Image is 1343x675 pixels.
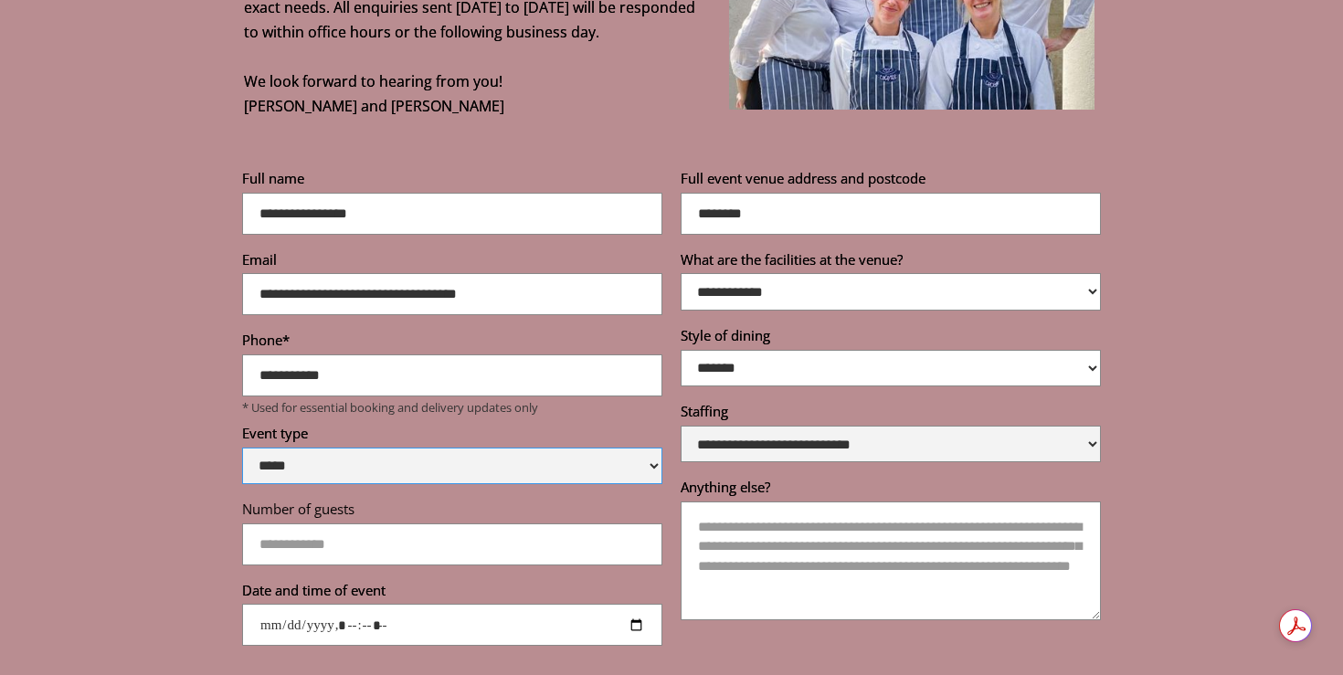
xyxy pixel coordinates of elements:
[242,581,662,605] label: Date and time of event
[681,402,1101,426] label: Staffing
[242,500,662,523] label: Number of guests
[242,250,662,274] label: Email
[242,331,662,354] label: Phone*
[681,250,1101,274] label: What are the facilities at the venue?
[242,400,662,415] p: * Used for essential booking and delivery updates only
[242,424,662,448] label: Event type
[681,326,1101,350] label: Style of dining
[242,169,662,193] label: Full name
[681,169,1101,193] label: Full event venue address and postcode
[681,478,1101,501] label: Anything else?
